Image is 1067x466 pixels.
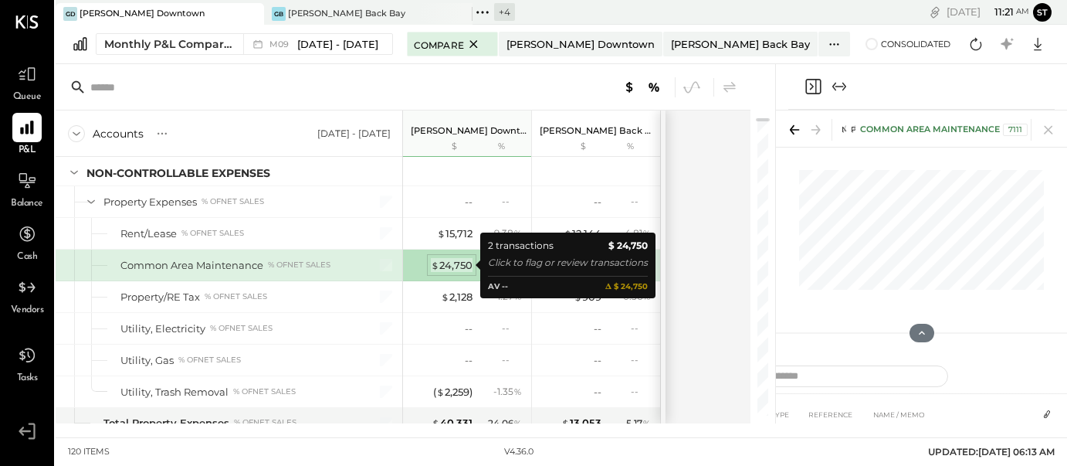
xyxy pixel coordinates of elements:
[804,400,869,429] th: REFERENCE
[431,258,473,273] div: 24,750
[1,113,53,158] a: P&L
[432,417,440,429] span: $
[881,39,950,49] span: Consolidated
[234,417,296,428] div: % of NET SALES
[851,124,938,134] span: Property Expenses
[642,226,651,239] span: %
[513,417,522,429] span: %
[830,77,849,96] button: Expand panel (e)
[272,7,286,21] div: GB
[465,321,473,336] div: --
[594,385,601,400] div: --
[502,195,522,208] div: --
[804,77,822,96] button: Close panel
[120,353,174,368] div: Utility, Gas
[63,7,77,21] div: GD
[80,8,205,20] div: [PERSON_NAME] Downtown
[86,165,270,181] div: NON-CONTROLLABLE EXPENSES
[1,166,53,211] a: Balance
[476,141,527,153] div: %
[96,33,393,55] button: Monthly P&L Comparison M09[DATE] - [DATE]
[268,260,330,270] div: % of NET SALES
[431,259,439,271] span: $
[13,90,42,104] span: Queue
[407,32,498,56] button: Compare
[488,417,522,430] div: 24.06
[631,385,651,398] div: --
[93,126,144,141] div: Accounts
[594,321,601,336] div: --
[437,227,445,240] span: $
[605,281,648,294] b: 𝚫 $ 24,750
[494,226,522,240] div: 9.38
[631,353,651,366] div: --
[564,226,601,241] div: 12,144
[288,8,405,20] div: [PERSON_NAME] Back Bay
[181,228,244,239] div: % of NET SALES
[205,291,267,302] div: % of NET SALES
[626,417,651,430] div: 5.17
[1,219,53,264] a: Cash
[513,226,522,239] span: %
[842,124,973,134] span: NON-CONTROLLABLE EXPENSES
[513,385,522,397] span: %
[297,37,378,52] span: [DATE] - [DATE]
[594,195,601,209] div: --
[767,400,804,429] th: TYPE
[437,226,473,241] div: 15,712
[436,386,445,398] span: $
[625,226,651,240] div: 4.81
[178,355,241,366] div: % of NET SALES
[561,416,601,430] div: 13,053
[927,4,943,20] div: copy link
[103,416,229,430] div: Total Property Expenses
[317,127,391,140] div: [DATE] - [DATE]
[631,321,651,335] div: --
[608,238,648,253] b: $ 24,750
[103,195,197,209] div: Property Expenses
[564,227,572,240] span: $
[540,141,601,153] div: $
[1,60,53,104] a: Queue
[947,5,1029,19] div: [DATE]
[594,353,601,368] div: --
[120,226,177,241] div: Rent/Lease
[120,290,200,304] div: Property/RE Tax
[269,40,293,49] span: M09
[869,400,1037,429] th: NAME / MEMO
[502,353,522,366] div: --
[465,195,473,209] div: --
[506,37,655,52] div: [PERSON_NAME] Downtown
[561,417,570,429] span: $
[860,124,1028,136] div: Common Area Maintenance
[663,32,818,56] button: [PERSON_NAME] Back Bay
[574,291,582,303] span: $
[11,197,43,211] span: Balance
[411,141,473,153] div: $
[104,36,234,52] div: Monthly P&L Comparison
[504,446,533,458] div: v 4.36.0
[540,125,655,136] p: [PERSON_NAME] Back Bay
[441,290,473,304] div: 2,128
[120,321,205,336] div: Utility, Electricity
[17,372,38,386] span: Tasks
[499,32,662,56] button: [PERSON_NAME] Downtown
[502,321,522,335] div: --
[493,385,522,399] div: - 1.35
[68,446,110,458] div: 120 items
[488,255,648,270] div: Click to flag or review transactions
[1033,3,1052,22] button: st
[983,5,1014,19] span: 11 : 21
[11,304,44,318] span: Vendors
[1,273,53,318] a: Vendors
[488,281,508,294] div: AV --
[605,141,655,153] div: %
[411,125,527,136] p: [PERSON_NAME] Downtown
[631,195,651,208] div: --
[414,36,464,52] span: Compare
[1003,124,1028,136] div: 7111
[441,291,449,303] span: $
[928,446,1055,457] span: UPDATED: [DATE] 06:13 AM
[17,250,37,264] span: Cash
[1016,6,1029,17] span: am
